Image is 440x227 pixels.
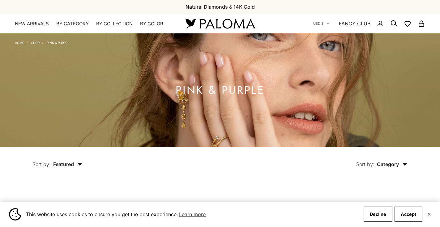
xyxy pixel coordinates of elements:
span: Featured [53,161,83,167]
nav: Breadcrumb [15,40,69,45]
a: Home [15,41,24,45]
p: Natural Diamonds & 14K Gold [186,3,255,11]
a: FANCY CLUB [339,19,370,28]
a: Pink & Purple [47,41,69,45]
h1: Pink & Purple [176,86,265,94]
button: Decline [364,207,392,222]
a: Learn more [178,210,207,219]
span: Sort by: [356,161,374,167]
span: USD $ [313,21,323,26]
a: Shop [31,41,40,45]
summary: By Category [56,21,89,27]
summary: By Collection [96,21,133,27]
img: Cookie banner [9,208,21,221]
button: Close [427,212,431,216]
button: Sort by: Category [342,147,422,173]
a: NEW ARRIVALS [15,21,49,27]
button: Sort by: Featured [18,147,97,173]
span: Sort by: [32,161,51,167]
span: Category [377,161,408,167]
nav: Primary navigation [15,21,171,27]
button: USD $ [313,21,330,26]
span: This website uses cookies to ensure you get the best experience. [26,210,359,219]
button: Accept [395,207,422,222]
nav: Secondary navigation [313,14,425,33]
summary: By Color [140,21,163,27]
